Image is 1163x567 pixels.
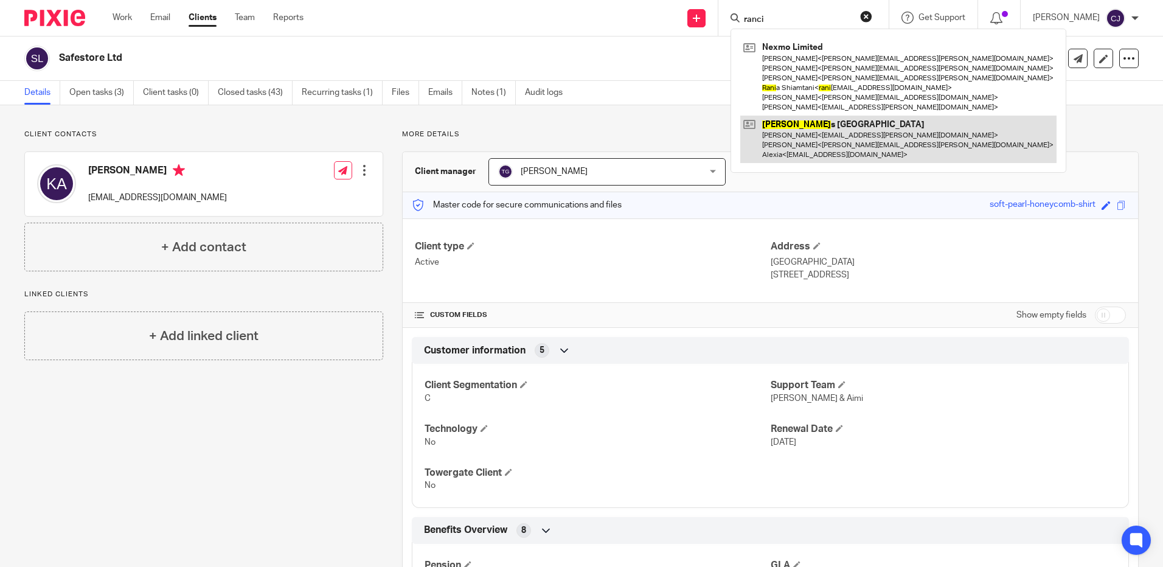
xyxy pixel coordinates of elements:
[771,240,1126,253] h4: Address
[24,290,383,299] p: Linked clients
[771,394,863,403] span: [PERSON_NAME] & Aimi
[498,164,513,179] img: svg%3E
[771,256,1126,268] p: [GEOGRAPHIC_DATA]
[235,12,255,24] a: Team
[424,344,526,357] span: Customer information
[273,12,304,24] a: Reports
[425,423,770,436] h4: Technology
[425,438,436,447] span: No
[521,167,588,176] span: [PERSON_NAME]
[415,165,476,178] h3: Client manager
[771,423,1116,436] h4: Renewal Date
[425,394,431,403] span: C
[471,81,516,105] a: Notes (1)
[415,310,770,320] h4: CUSTOM FIELDS
[990,198,1095,212] div: soft-pearl-honeycomb-shirt
[143,81,209,105] a: Client tasks (0)
[415,256,770,268] p: Active
[161,238,246,257] h4: + Add contact
[88,164,227,179] h4: [PERSON_NAME]
[424,524,507,537] span: Benefits Overview
[173,164,185,176] i: Primary
[88,192,227,204] p: [EMAIL_ADDRESS][DOMAIN_NAME]
[1106,9,1125,28] img: svg%3E
[425,467,770,479] h4: Towergate Client
[113,12,132,24] a: Work
[771,379,1116,392] h4: Support Team
[425,379,770,392] h4: Client Segmentation
[771,438,796,447] span: [DATE]
[860,10,872,23] button: Clear
[24,10,85,26] img: Pixie
[59,52,790,64] h2: Safestore Ltd
[149,327,259,346] h4: + Add linked client
[189,12,217,24] a: Clients
[218,81,293,105] a: Closed tasks (43)
[69,81,134,105] a: Open tasks (3)
[425,481,436,490] span: No
[412,199,622,211] p: Master code for secure communications and files
[525,81,572,105] a: Audit logs
[402,130,1139,139] p: More details
[540,344,544,357] span: 5
[415,240,770,253] h4: Client type
[918,13,965,22] span: Get Support
[521,524,526,537] span: 8
[392,81,419,105] a: Files
[37,164,76,203] img: svg%3E
[150,12,170,24] a: Email
[1033,12,1100,24] p: [PERSON_NAME]
[24,81,60,105] a: Details
[771,269,1126,281] p: [STREET_ADDRESS]
[743,15,852,26] input: Search
[24,130,383,139] p: Client contacts
[302,81,383,105] a: Recurring tasks (1)
[24,46,50,71] img: svg%3E
[1016,309,1086,321] label: Show empty fields
[428,81,462,105] a: Emails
